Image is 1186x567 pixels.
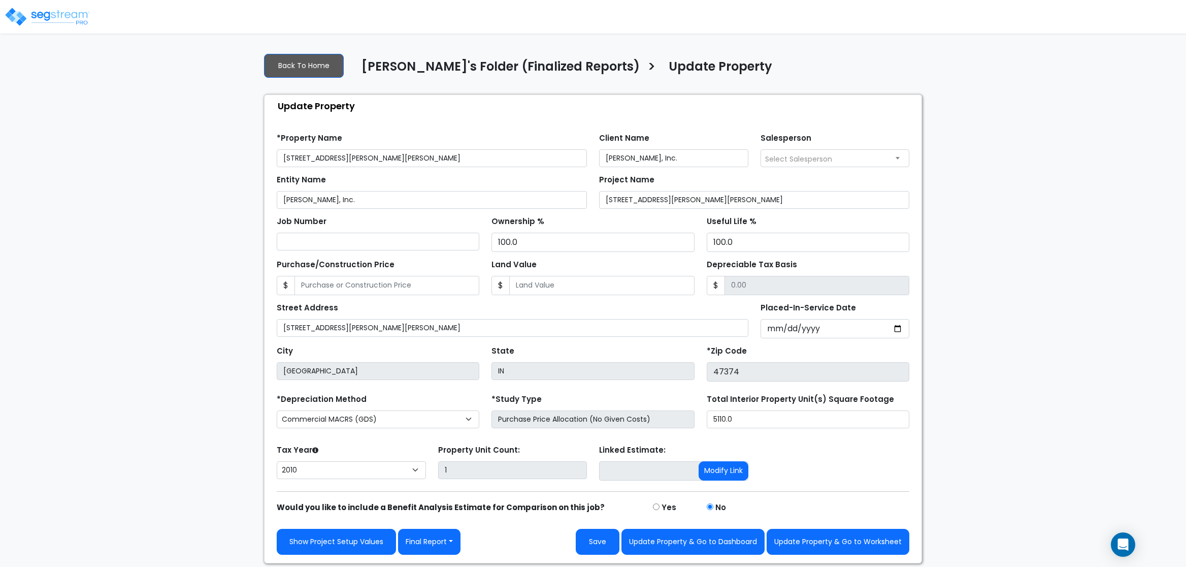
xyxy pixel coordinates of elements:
[715,502,726,514] label: No
[724,276,909,295] input: 0.00
[277,529,396,555] a: Show Project Setup Values
[277,276,295,295] span: $
[277,133,342,144] label: *Property Name
[277,149,587,167] input: Property Name
[576,529,619,555] button: Save
[398,529,460,555] button: Final Report
[707,276,725,295] span: $
[277,394,367,405] label: *Depreciation Method
[277,345,293,357] label: City
[599,445,666,456] label: Linked Estimate:
[270,95,921,117] div: Update Property
[277,319,748,337] input: Street Address
[707,259,797,271] label: Depreciable Tax Basis
[707,216,756,228] label: Useful Life %
[4,7,90,27] img: logo_pro_r.png
[647,58,656,78] h3: >
[294,276,479,295] input: Purchase or Construction Price
[277,302,338,314] label: Street Address
[599,149,748,167] input: Client Name
[264,54,344,78] a: Back To Home
[277,174,326,186] label: Entity Name
[354,59,640,81] a: [PERSON_NAME]'s Folder (Finalized Reports)
[765,154,832,164] span: Select Salesperson
[277,445,318,456] label: Tax Year
[277,259,394,271] label: Purchase/Construction Price
[1111,532,1135,557] div: Open Intercom Messenger
[361,59,640,77] h4: [PERSON_NAME]'s Folder (Finalized Reports)
[707,345,747,357] label: *Zip Code
[707,233,909,252] input: Depreciation
[438,445,520,456] label: Property Unit Count:
[491,233,694,252] input: Ownership
[669,59,772,77] h4: Update Property
[707,362,909,382] input: Zip Code
[707,411,909,428] input: total square foot
[491,394,542,405] label: *Study Type
[491,216,544,228] label: Ownership %
[491,276,510,295] span: $
[621,529,765,555] button: Update Property & Go to Dashboard
[599,174,654,186] label: Project Name
[599,191,909,209] input: Project Name
[767,529,909,555] button: Update Property & Go to Worksheet
[277,191,587,209] input: Entity Name
[761,302,856,314] label: Placed-In-Service Date
[599,133,649,144] label: Client Name
[509,276,694,295] input: Land Value
[707,394,894,405] label: Total Interior Property Unit(s) Square Footage
[662,502,676,514] label: Yes
[699,461,748,481] button: Modify Link
[491,259,537,271] label: Land Value
[277,502,605,513] strong: Would you like to include a Benefit Analysis Estimate for Comparison on this job?
[277,216,326,228] label: Job Number
[491,345,514,357] label: State
[661,59,772,81] a: Update Property
[761,133,811,144] label: Salesperson
[438,461,587,479] input: Building Count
